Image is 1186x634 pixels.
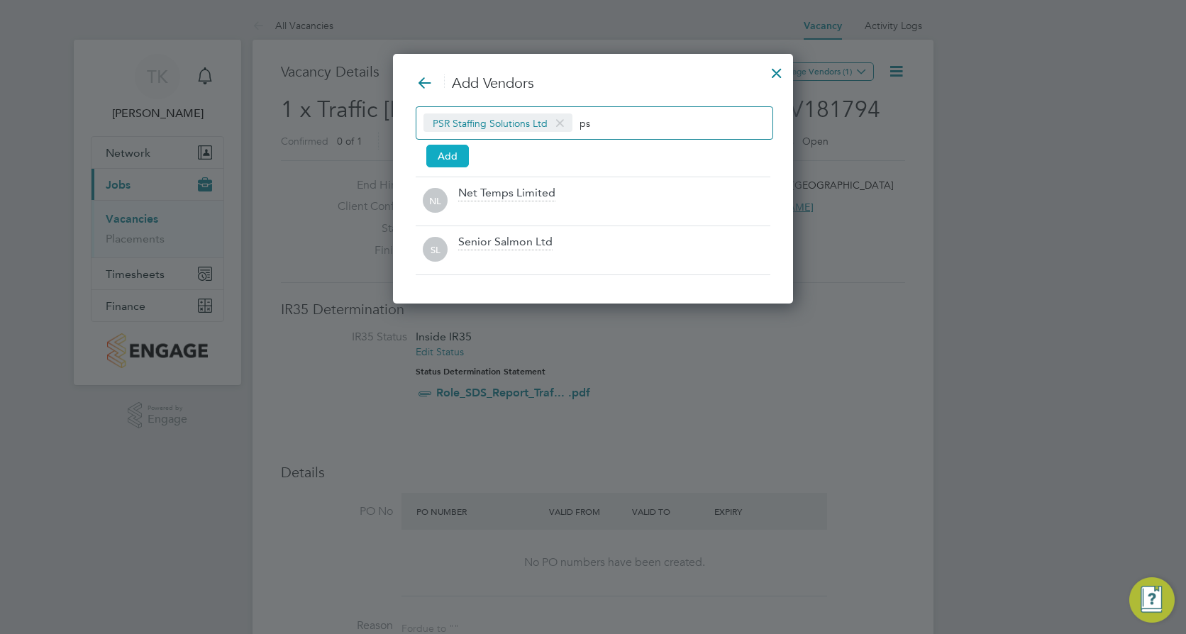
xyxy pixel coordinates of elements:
[580,113,668,132] input: Search vendors...
[426,145,469,167] button: Add
[1129,577,1175,623] button: Engage Resource Center
[416,74,770,92] h3: Add Vendors
[423,238,448,262] span: SL
[458,186,555,201] div: Net Temps Limited
[423,189,448,213] span: NL
[423,113,572,132] span: PSR Staffing Solutions Ltd
[458,235,553,250] div: Senior Salmon Ltd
